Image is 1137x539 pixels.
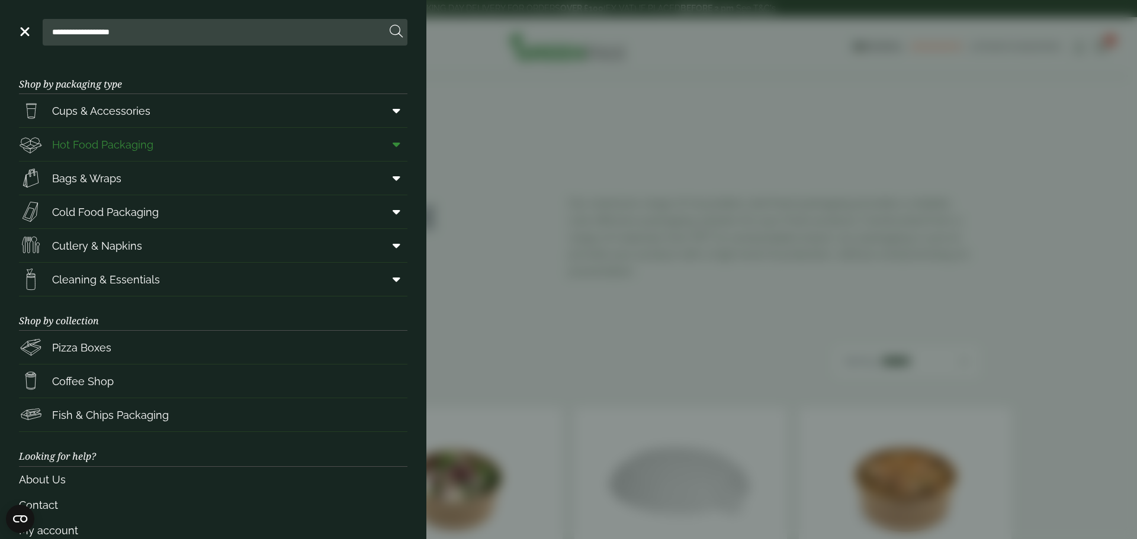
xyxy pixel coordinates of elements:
[19,128,407,161] a: Hot Food Packaging
[19,94,407,127] a: Cups & Accessories
[52,373,114,389] span: Coffee Shop
[52,103,150,119] span: Cups & Accessories
[19,234,43,257] img: Cutlery.svg
[19,133,43,156] img: Deli_box.svg
[52,204,159,220] span: Cold Food Packaging
[19,162,407,195] a: Bags & Wraps
[19,398,407,431] a: Fish & Chips Packaging
[19,200,43,224] img: Sandwich_box.svg
[19,492,407,518] a: Contact
[52,272,160,288] span: Cleaning & Essentials
[19,432,407,466] h3: Looking for help?
[6,505,34,533] button: Open CMP widget
[52,137,153,153] span: Hot Food Packaging
[19,296,407,331] h3: Shop by collection
[19,263,407,296] a: Cleaning & Essentials
[19,195,407,228] a: Cold Food Packaging
[19,369,43,393] img: HotDrink_paperCup.svg
[52,340,111,356] span: Pizza Boxes
[52,238,142,254] span: Cutlery & Napkins
[19,335,43,359] img: Pizza_boxes.svg
[52,407,169,423] span: Fish & Chips Packaging
[19,99,43,122] img: PintNhalf_cup.svg
[19,403,43,427] img: FishNchip_box.svg
[19,166,43,190] img: Paper_carriers.svg
[19,331,407,364] a: Pizza Boxes
[19,267,43,291] img: open-wipe.svg
[19,467,407,492] a: About Us
[19,60,407,94] h3: Shop by packaging type
[19,229,407,262] a: Cutlery & Napkins
[52,170,121,186] span: Bags & Wraps
[19,364,407,398] a: Coffee Shop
